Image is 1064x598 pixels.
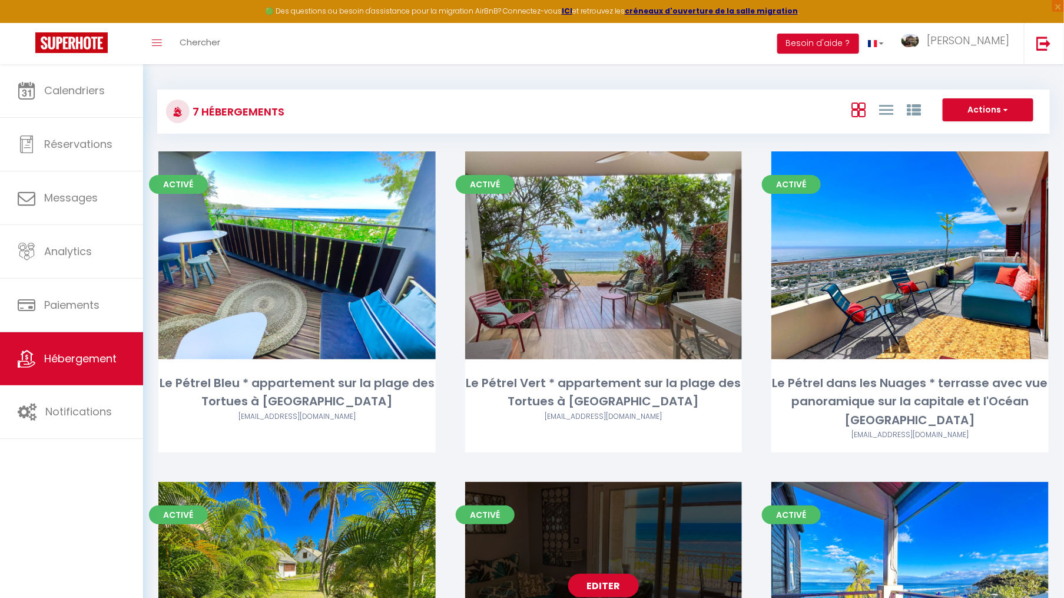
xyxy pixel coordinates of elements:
[149,506,208,524] span: Activé
[879,100,893,119] a: Vue en Liste
[625,6,798,16] a: créneaux d'ouverture de la salle migration
[1036,36,1051,51] img: logout
[44,137,112,151] span: Réservations
[777,34,859,54] button: Besoin d'aide ?
[907,100,921,119] a: Vue par Groupe
[465,411,743,422] div: Airbnb
[465,374,743,411] div: Le Pétrel Vert * appartement sur la plage des Tortues à [GEOGRAPHIC_DATA]
[9,5,45,40] button: Ouvrir le widget de chat LiveChat
[190,98,284,125] h3: 7 Hébergements
[568,574,639,597] a: Editer
[562,6,572,16] a: ICI
[901,34,919,48] img: ...
[44,83,105,98] span: Calendriers
[171,23,229,64] a: Chercher
[771,374,1049,429] div: Le Pétrel dans les Nuages * terrasse avec vue panoramique sur la capitale et l'Océan [GEOGRAPHIC_...
[158,374,436,411] div: Le Pétrel Bleu * appartement sur la plage des Tortues à [GEOGRAPHIC_DATA]
[943,98,1033,122] button: Actions
[44,351,117,366] span: Hébergement
[762,175,821,194] span: Activé
[44,298,100,312] span: Paiements
[44,244,92,259] span: Analytics
[44,190,98,205] span: Messages
[893,23,1024,64] a: ... [PERSON_NAME]
[158,411,436,422] div: Airbnb
[149,175,208,194] span: Activé
[927,33,1009,48] span: [PERSON_NAME]
[851,100,866,119] a: Vue en Box
[762,506,821,524] span: Activé
[45,404,112,419] span: Notifications
[180,36,220,48] span: Chercher
[35,32,108,53] img: Super Booking
[771,429,1049,441] div: Airbnb
[456,175,515,194] span: Activé
[456,506,515,524] span: Activé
